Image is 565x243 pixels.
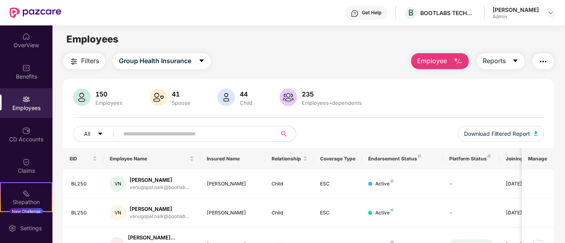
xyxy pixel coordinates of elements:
[130,213,189,220] div: venugopal.naik@bootlab...
[22,158,30,166] img: svg+xml;base64,PHN2ZyBpZD0iQ2xhaW0iIHhtbG5zPSJodHRwOi8vd3d3LnczLm9yZy8yMDAwL3N2ZyIgd2lkdGg9IjIwIi...
[198,58,205,65] span: caret-down
[1,198,52,206] div: Stepathon
[10,208,43,214] div: New Challenge
[69,57,79,66] img: svg+xml;base64,PHN2ZyB4bWxucz0iaHR0cDovL3d3dy53My5vcmcvMjAwMC9zdmciIHdpZHRoPSIyNCIgaGVpZ2h0PSIyNC...
[408,8,414,17] span: B
[63,53,105,69] button: Filters
[71,209,97,217] div: BL250
[70,156,91,162] span: EID
[84,129,90,138] span: All
[238,90,254,98] div: 44
[351,10,359,17] img: svg+xml;base64,PHN2ZyBpZD0iSGVscC0zMngzMiIgeG1sbnM9Imh0dHA6Ly93d3cudzMub3JnLzIwMDAvc3ZnIiB3aWR0aD...
[276,126,296,142] button: search
[362,10,381,16] div: Get Help
[314,148,362,170] th: Coverage Type
[119,56,191,66] span: Group Health Insurance
[477,53,524,69] button: Reportscaret-down
[320,180,356,188] div: ESC
[71,180,97,188] div: BL250
[522,148,554,170] th: Manage
[81,56,99,66] span: Filters
[265,148,314,170] th: Relationship
[128,234,194,241] div: [PERSON_NAME]...
[22,64,30,72] img: svg+xml;base64,PHN2ZyBpZD0iQmVuZWZpdHMiIHhtbG5zPSJodHRwOi8vd3d3LnczLm9yZy8yMDAwL3N2ZyIgd2lkdGg9Ij...
[390,208,394,212] img: svg+xml;base64,PHN2ZyB4bWxucz0iaHR0cDovL3d3dy53My5vcmcvMjAwMC9zdmciIHdpZHRoPSI4IiBoZWlnaHQ9IjgiIH...
[8,224,16,232] img: svg+xml;base64,PHN2ZyBpZD0iU2V0dGluZy0yMHgyMCIgeG1sbnM9Imh0dHA6Ly93d3cudzMub3JnLzIwMDAvc3ZnIiB3aW...
[110,176,126,192] div: VN
[18,224,44,232] div: Settings
[493,13,539,20] div: Admin
[238,100,254,106] div: Child
[103,148,200,170] th: Employee Name
[418,154,421,158] img: svg+xml;base64,PHN2ZyB4bWxucz0iaHR0cDovL3d3dy53My5vcmcvMjAwMC9zdmciIHdpZHRoPSI4IiBoZWlnaHQ9IjgiIH...
[170,100,192,106] div: Spouse
[113,53,211,69] button: Group Health Insurancecaret-down
[73,126,122,142] button: Allcaret-down
[390,179,394,183] img: svg+xml;base64,PHN2ZyB4bWxucz0iaHR0cDovL3d3dy53My5vcmcvMjAwMC9zdmciIHdpZHRoPSI4IiBoZWlnaHQ9IjgiIH...
[538,57,548,66] img: svg+xml;base64,PHN2ZyB4bWxucz0iaHR0cDovL3d3dy53My5vcmcvMjAwMC9zdmciIHdpZHRoPSIyNCIgaGVpZ2h0PSIyNC...
[272,156,301,162] span: Relationship
[66,33,118,45] span: Employees
[22,127,30,135] img: svg+xml;base64,PHN2ZyBpZD0iQ0RfQWNjb3VudHMiIGRhdGEtbmFtZT0iQ0QgQWNjb3VudHMiIHhtbG5zPSJodHRwOi8vd3...
[150,89,167,106] img: svg+xml;base64,PHN2ZyB4bWxucz0iaHR0cDovL3d3dy53My5vcmcvMjAwMC9zdmciIHhtbG5zOnhsaW5rPSJodHRwOi8vd3...
[110,205,126,221] div: VN
[375,209,394,217] div: Active
[493,6,539,13] div: [PERSON_NAME]
[443,170,499,199] td: -
[320,209,356,217] div: ESC
[506,180,542,188] div: [DATE]
[420,9,476,17] div: BOOTLABS TECHNOLOGIES PRIVATE LIMITED
[506,209,542,217] div: [DATE]
[73,89,91,106] img: svg+xml;base64,PHN2ZyB4bWxucz0iaHR0cDovL3d3dy53My5vcmcvMjAwMC9zdmciIHhtbG5zOnhsaW5rPSJodHRwOi8vd3...
[487,154,491,158] img: svg+xml;base64,PHN2ZyB4bWxucz0iaHR0cDovL3d3dy53My5vcmcvMjAwMC9zdmciIHdpZHRoPSI4IiBoZWlnaHQ9IjgiIH...
[464,129,530,138] span: Download Filtered Report
[130,176,189,184] div: [PERSON_NAME]
[453,57,463,66] img: svg+xml;base64,PHN2ZyB4bWxucz0iaHR0cDovL3d3dy53My5vcmcvMjAwMC9zdmciIHhtbG5zOnhsaW5rPSJodHRwOi8vd3...
[300,90,363,98] div: 235
[548,10,554,16] img: svg+xml;base64,PHN2ZyBpZD0iRHJvcGRvd24tMzJ4MzIiIHhtbG5zPSJodHRwOi8vd3d3LnczLm9yZy8yMDAwL3N2ZyIgd2...
[272,209,307,217] div: Child
[207,209,259,217] div: [PERSON_NAME]
[63,148,104,170] th: EID
[130,184,189,191] div: venugopal.naik@bootlab...
[97,131,103,137] span: caret-down
[534,131,538,136] img: svg+xml;base64,PHN2ZyB4bWxucz0iaHR0cDovL3d3dy53My5vcmcvMjAwMC9zdmciIHhtbG5zOnhsaW5rPSJodHRwOi8vd3...
[217,89,235,106] img: svg+xml;base64,PHN2ZyB4bWxucz0iaHR0cDovL3d3dy53My5vcmcvMjAwMC9zdmciIHhtbG5zOnhsaW5rPSJodHRwOi8vd3...
[483,56,506,66] span: Reports
[22,95,30,103] img: svg+xml;base64,PHN2ZyBpZD0iRW1wbG95ZWVzIiB4bWxucz0iaHR0cDovL3d3dy53My5vcmcvMjAwMC9zdmciIHdpZHRoPS...
[94,90,124,98] div: 150
[512,58,518,65] span: caret-down
[10,8,61,18] img: New Pazcare Logo
[300,100,363,106] div: Employees+dependents
[411,53,469,69] button: Employee
[130,205,189,213] div: [PERSON_NAME]
[458,126,544,142] button: Download Filtered Report
[280,89,297,106] img: svg+xml;base64,PHN2ZyB4bWxucz0iaHR0cDovL3d3dy53My5vcmcvMjAwMC9zdmciIHhtbG5zOnhsaW5rPSJodHRwOi8vd3...
[22,189,30,197] img: svg+xml;base64,PHN2ZyB4bWxucz0iaHR0cDovL3d3dy53My5vcmcvMjAwMC9zdmciIHdpZHRoPSIyMSIgaGVpZ2h0PSIyMC...
[110,156,188,162] span: Employee Name
[170,90,192,98] div: 41
[368,156,436,162] div: Endorsement Status
[22,33,30,40] img: svg+xml;base64,PHN2ZyBpZD0iSG9tZSIgeG1sbnM9Imh0dHA6Ly93d3cudzMub3JnLzIwMDAvc3ZnIiB3aWR0aD0iMjAiIG...
[200,148,265,170] th: Insured Name
[449,156,493,162] div: Platform Status
[207,180,259,188] div: [PERSON_NAME]
[375,180,394,188] div: Active
[417,56,447,66] span: Employee
[272,180,307,188] div: Child
[276,131,292,137] span: search
[443,199,499,228] td: -
[499,148,548,170] th: Joining Date
[94,100,124,106] div: Employees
